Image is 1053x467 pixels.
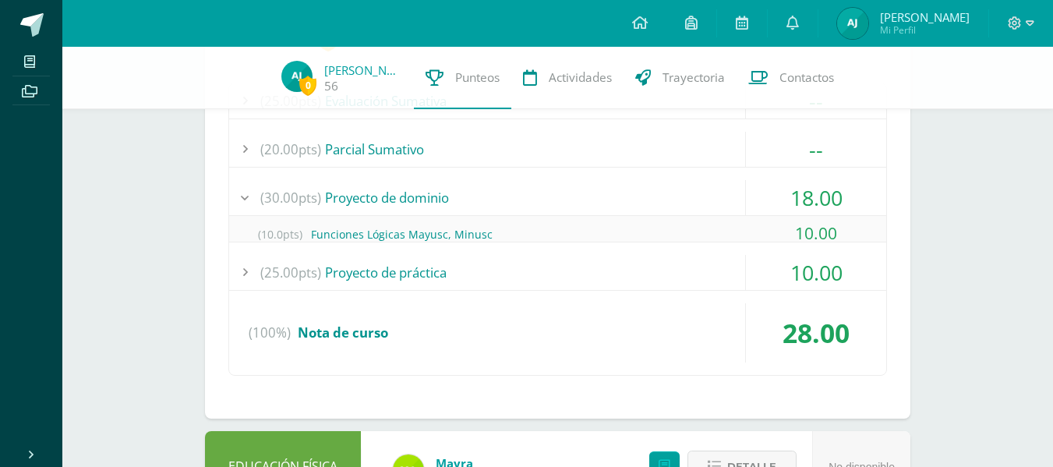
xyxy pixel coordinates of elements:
[746,180,886,215] div: 18.00
[737,47,846,109] a: Contactos
[663,69,725,86] span: Trayectoria
[511,47,624,109] a: Actividades
[837,8,868,39] img: d6bd42da226ace9c498a16969a92391f.png
[299,76,316,95] span: 0
[260,180,321,215] span: (30.00pts)
[746,216,886,251] div: 10.00
[260,255,321,290] span: (25.00pts)
[229,217,886,252] div: Funciones Lógicas Mayusc, Minusc
[324,78,338,94] a: 56
[624,47,737,109] a: Trayectoria
[746,303,886,363] div: 28.00
[880,23,970,37] span: Mi Perfil
[746,132,886,167] div: --
[324,62,402,78] a: [PERSON_NAME]
[249,303,291,363] span: (100%)
[779,69,834,86] span: Contactos
[298,324,388,341] span: Nota de curso
[249,217,311,252] span: (10.0pts)
[880,9,970,25] span: [PERSON_NAME]
[229,180,886,215] div: Proyecto de dominio
[281,61,313,92] img: d6bd42da226ace9c498a16969a92391f.png
[229,255,886,290] div: Proyecto de práctica
[260,132,321,167] span: (20.00pts)
[229,132,886,167] div: Parcial Sumativo
[746,255,886,290] div: 10.00
[414,47,511,109] a: Punteos
[455,69,500,86] span: Punteos
[549,69,612,86] span: Actividades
